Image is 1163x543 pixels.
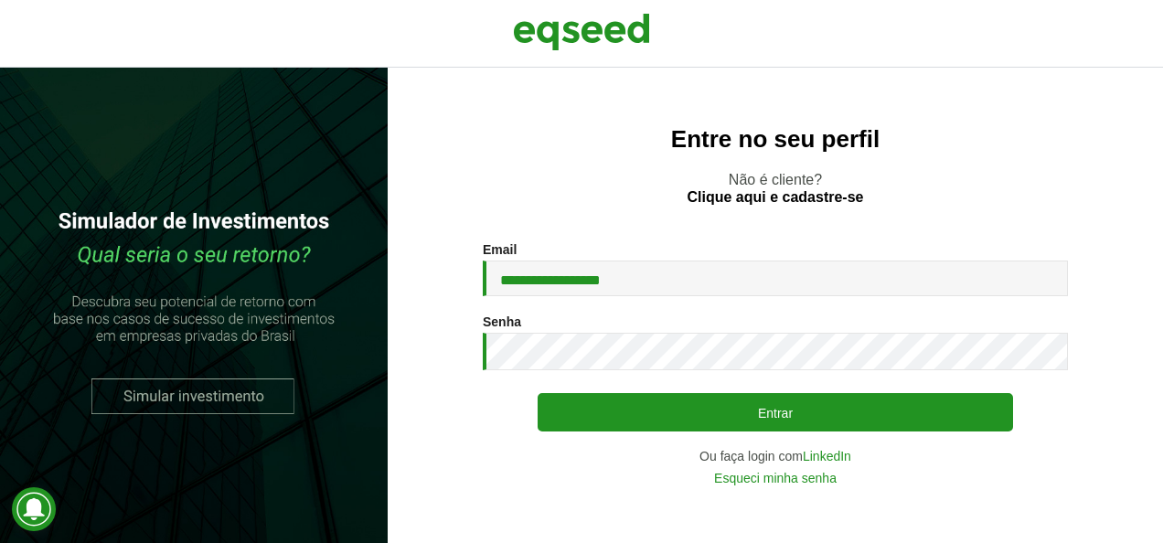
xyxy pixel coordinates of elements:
[513,9,650,55] img: EqSeed Logo
[424,171,1126,206] p: Não é cliente?
[688,190,864,205] a: Clique aqui e cadastre-se
[483,243,517,256] label: Email
[483,450,1068,463] div: Ou faça login com
[803,450,851,463] a: LinkedIn
[424,126,1126,153] h2: Entre no seu perfil
[538,393,1013,431] button: Entrar
[714,472,837,484] a: Esqueci minha senha
[483,315,521,328] label: Senha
